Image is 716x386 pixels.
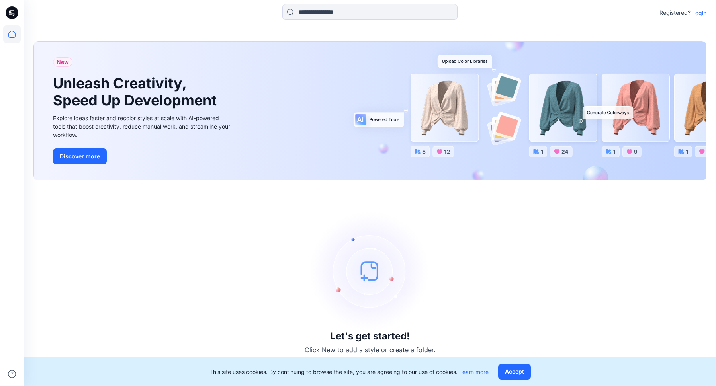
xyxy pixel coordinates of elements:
h1: Unleash Creativity, Speed Up Development [53,75,220,109]
p: Login [692,9,706,17]
img: empty-state-image.svg [310,211,430,331]
a: Learn more [459,368,489,375]
h3: Let's get started! [330,331,410,342]
p: Click New to add a style or create a folder. [305,345,435,355]
button: Accept [498,364,531,380]
p: Registered? [659,8,691,18]
button: Discover more [53,148,107,164]
span: New [57,57,69,67]
a: Discover more [53,148,232,164]
p: This site uses cookies. By continuing to browse the site, you are agreeing to our use of cookies. [209,368,489,376]
div: Explore ideas faster and recolor styles at scale with AI-powered tools that boost creativity, red... [53,114,232,139]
